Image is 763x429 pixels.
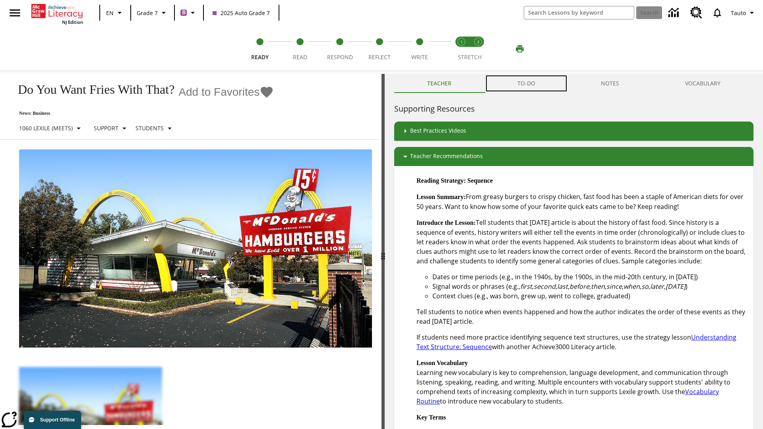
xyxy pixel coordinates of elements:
[394,122,753,141] div: Best Practices Videos
[277,27,323,71] button: Read step 2 of 5
[467,27,490,71] button: Stretch Respond step 2 of 2
[40,417,75,423] span: Support Offline
[520,282,532,291] em: first
[327,53,353,61] span: Respond
[24,411,81,429] button: Support Offline
[411,53,428,61] span: Write
[19,124,73,132] p: 1060 Lexile (Meets)
[568,74,653,93] button: NOTES
[641,282,649,291] em: so
[524,6,634,19] input: search field
[686,2,707,23] a: Resource Center, Will open in new tab
[606,282,622,291] em: since
[94,124,118,132] p: Support
[467,177,493,184] strong: Sequence
[591,282,605,291] em: then
[458,53,482,61] span: STRETCH
[394,102,753,115] h6: Supporting Resources
[484,74,568,93] button: TO-DO
[137,9,158,17] span: Grade 7
[432,272,747,282] li: Dates or time periods (e.g., in the 1940s, by the 1900s, in the mid-20th century, in [DATE])
[397,27,443,71] button: Write step 5 of 5
[136,124,164,132] p: Students
[368,53,391,61] span: Reflect
[432,291,747,301] li: Context clues (e.g., was born, grew up, went to college, graduated)
[507,42,533,56] button: Print
[31,2,83,25] div: Home
[394,74,484,93] button: Teacher
[666,282,686,291] em: [DATE]
[10,110,274,116] p: News: Business
[132,121,178,135] button: Select Student
[416,332,747,352] p: If students need more practice identifying sequence text structures, use the strategy lesson with...
[624,282,640,291] em: when
[534,282,556,291] em: second
[569,282,589,291] em: before
[356,27,403,71] button: Reflect step 4 of 5
[103,6,128,20] button: Language: EN, Select a language
[557,282,568,291] em: last
[731,9,746,17] span: Tauto
[416,359,468,366] strong: Lesson Vocabulary
[450,27,473,71] button: Stretch Read step 1 of 2
[293,53,307,61] span: Read
[134,6,172,20] button: Grade: Grade 7, Select a grade
[385,74,763,429] div: activity
[461,39,463,44] text: 1
[16,121,87,135] button: Select Lexile, 1060 Lexile (Meets)
[416,219,476,226] strong: Introduce the Lesson:
[432,282,747,291] li: Signal words or phrases (e.g., , , , , , , , , , )
[237,27,283,71] button: Ready step 1 of 5
[213,9,270,17] span: 2025 Auto Grade 7
[664,2,686,24] a: Data Center
[728,6,760,20] button: Profile/Settings
[106,9,114,17] span: EN
[178,86,259,99] span: Add to Favorites
[394,147,753,166] div: Teacher Recommendations
[477,39,479,44] text: 2
[178,85,274,99] button: Add to Favorites - Do You Want Fries With That?
[652,74,753,93] button: VOCABULARY
[394,74,753,93] div: Instructional Panel Tabs
[3,1,27,25] button: Open side menu
[91,121,132,135] button: Scaffolds, Support
[416,218,747,266] p: Tell students that [DATE] article is about the history of fast food. Since history is a sequence ...
[416,307,747,326] p: Tell students to notice when events happened and how the author indicates the order of these even...
[707,2,728,23] a: Notifications
[416,414,446,421] strong: Key Terms
[19,149,372,348] img: One of the first McDonald's stores, with the iconic red sign and golden arches.
[410,152,483,161] p: Teacher Recommendations
[416,193,466,200] strong: Lesson Summary:
[62,19,83,25] span: NJ Edition
[410,126,466,136] p: Best Practices Videos
[381,74,385,429] div: Press Enter or Spacebar and then press right and left arrow keys to move the slider
[416,177,466,184] strong: Reading Strategy:
[416,192,747,211] p: From greasy burgers to crispy chicken, fast food has been a staple of American diets for over 50 ...
[10,82,174,97] h1: Do You Want Fries With That?
[177,6,201,20] button: Boost Class color is purple. Change class color
[251,53,269,61] span: Ready
[416,358,747,406] p: Learning new vocabulary is key to comprehension, language development, and communication through ...
[182,8,186,17] span: B
[317,27,363,71] button: Respond step 3 of 5
[650,282,664,291] em: later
